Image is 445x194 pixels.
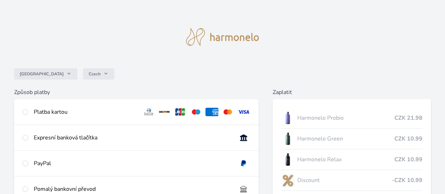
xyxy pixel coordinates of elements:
[392,176,422,184] span: -CZK 10.99
[237,159,250,168] img: paypal.svg
[237,133,250,142] img: onlineBanking_CZ.svg
[142,108,155,116] img: diners.svg
[273,88,431,96] h6: Zaplatit
[20,71,64,77] span: [GEOGRAPHIC_DATA]
[297,114,394,122] span: Harmonelo Probio
[34,185,231,193] div: Pomalý bankovní převod
[281,171,294,189] img: discount-lo.png
[186,28,259,46] img: logo.svg
[394,134,422,143] span: CZK 10.99
[281,130,294,148] img: CLEAN_GREEN_se_stinem_x-lo.jpg
[174,108,187,116] img: jcb.svg
[237,185,250,193] img: bankTransfer_IBAN.svg
[281,151,294,168] img: CLEAN_RELAX_se_stinem_x-lo.jpg
[394,114,422,122] span: CZK 21.98
[89,71,101,77] span: Czech
[281,109,294,127] img: CLEAN_PROBIO_se_stinem_x-lo.jpg
[205,108,218,116] img: amex.svg
[190,108,203,116] img: maestro.svg
[221,108,234,116] img: mc.svg
[34,108,137,116] div: Platba kartou
[297,176,392,184] span: Discount
[34,133,231,142] div: Expresní banková tlačítka
[34,159,231,168] div: PayPal
[297,134,394,143] span: Harmonelo Green
[237,108,250,116] img: visa.svg
[83,68,114,80] button: Czech
[394,155,422,164] span: CZK 10.99
[14,88,259,96] h6: Způsob platby
[14,68,77,80] button: [GEOGRAPHIC_DATA]
[158,108,171,116] img: discover.svg
[297,155,394,164] span: Harmonelo Relax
